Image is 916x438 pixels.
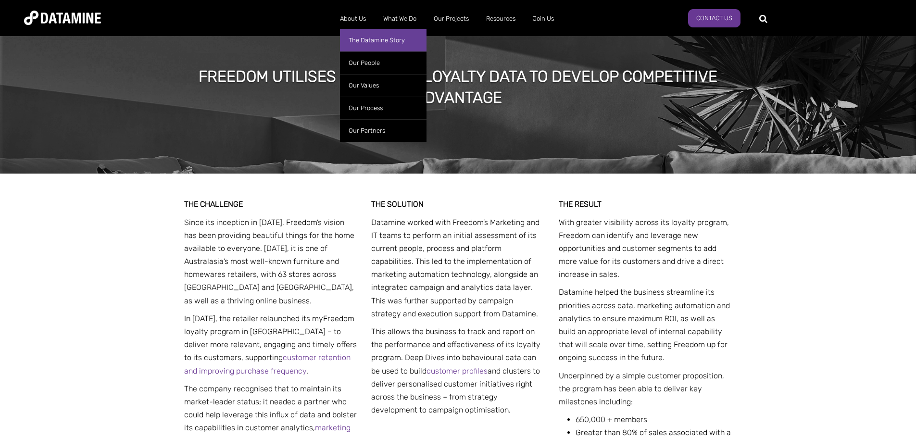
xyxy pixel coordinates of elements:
[559,200,602,209] strong: THE RESULT
[340,97,427,119] a: Our Process
[184,200,243,209] strong: THE CHALLENGE
[340,74,427,97] a: Our Values
[371,218,540,318] span: Datamine worked with Freedom’s Marketing and IT teams to perform an initial assessment of its cur...
[524,6,563,31] a: Join Us
[427,366,488,375] a: customer profiles
[371,327,540,414] span: This allows the business to track and report on the performance and effectiveness of its loyalty ...
[184,314,357,375] span: In [DATE], the retailer relaunched its myFreedom loyalty program in [GEOGRAPHIC_DATA] – to delive...
[477,6,524,31] a: Resources
[559,218,729,279] span: With greater visibility across its loyalty program, Freedom can identify and leverage new opportu...
[340,51,427,74] a: Our People
[688,9,740,27] a: Contact Us
[559,371,724,406] span: Underpinned by a simple customer proposition, the program has been able to deliver key milestones...
[24,11,101,25] img: Datamine
[184,218,354,305] span: Since its inception in [DATE], Freedom’s vision has been providing beautiful things for the home ...
[425,6,477,31] a: Our Projects
[371,200,424,209] strong: THE SOLUTION
[576,415,647,424] span: 650,000 + members
[340,119,427,142] a: Our Partners
[331,6,375,31] a: About Us
[165,66,752,109] h1: Freedom Utilises Customer Loyalty Data to Develop Competitive Advantage
[340,29,427,51] a: The Datamine Story
[184,353,351,375] a: customer retention and improving purchase frequency
[375,6,425,31] a: What We Do
[559,288,730,362] span: Datamine helped the business streamline its priorities across data, marketing automation and anal...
